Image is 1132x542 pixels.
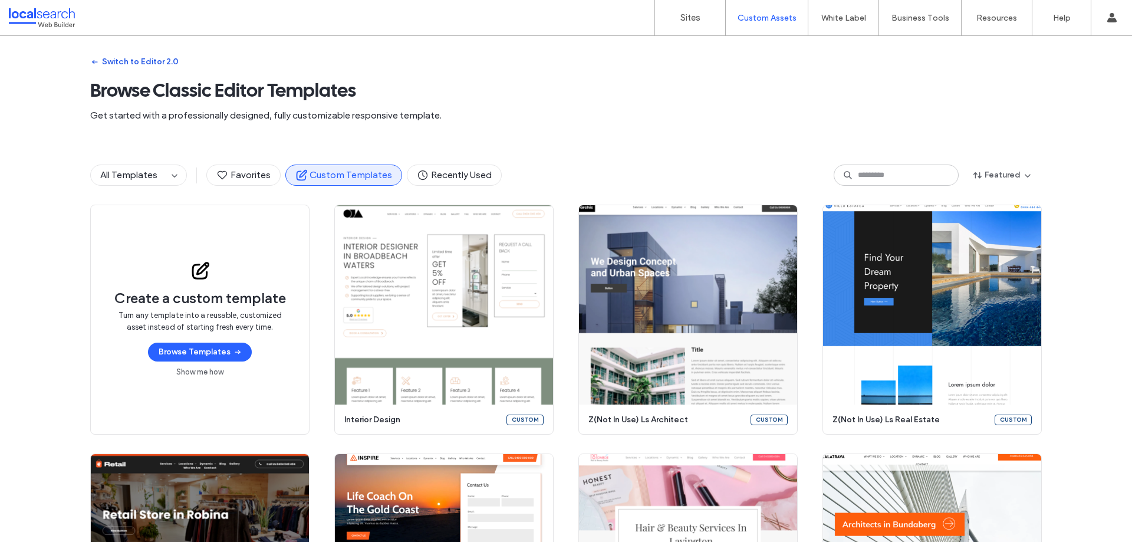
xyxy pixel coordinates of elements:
[891,13,949,23] label: Business Tools
[344,414,499,426] span: interior design
[90,52,179,71] button: Switch to Editor 2.0
[963,166,1042,185] button: Featured
[114,290,286,307] span: Create a custom template
[751,415,788,425] div: Custom
[90,109,1042,122] span: Get started with a professionally designed, fully customizable responsive template.
[821,13,866,23] label: White Label
[114,310,285,333] span: Turn any template into a reusable, customized asset instead of starting fresh every time.
[738,13,797,23] label: Custom Assets
[1053,13,1071,23] label: Help
[100,169,157,180] span: All Templates
[285,165,402,186] button: Custom Templates
[588,414,743,426] span: z(not in use) ls architect
[176,366,223,378] a: Show me how
[506,415,544,425] div: Custom
[27,8,51,19] span: Help
[417,169,492,182] span: Recently Used
[407,165,502,186] button: Recently Used
[680,12,700,23] label: Sites
[995,415,1032,425] div: Custom
[832,414,988,426] span: z(not in use) ls real estate
[91,165,167,185] button: All Templates
[216,169,271,182] span: Favorites
[90,78,1042,102] span: Browse Classic Editor Templates
[148,343,252,362] button: Browse Templates
[976,13,1017,23] label: Resources
[295,169,392,182] span: Custom Templates
[206,165,281,186] button: Favorites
